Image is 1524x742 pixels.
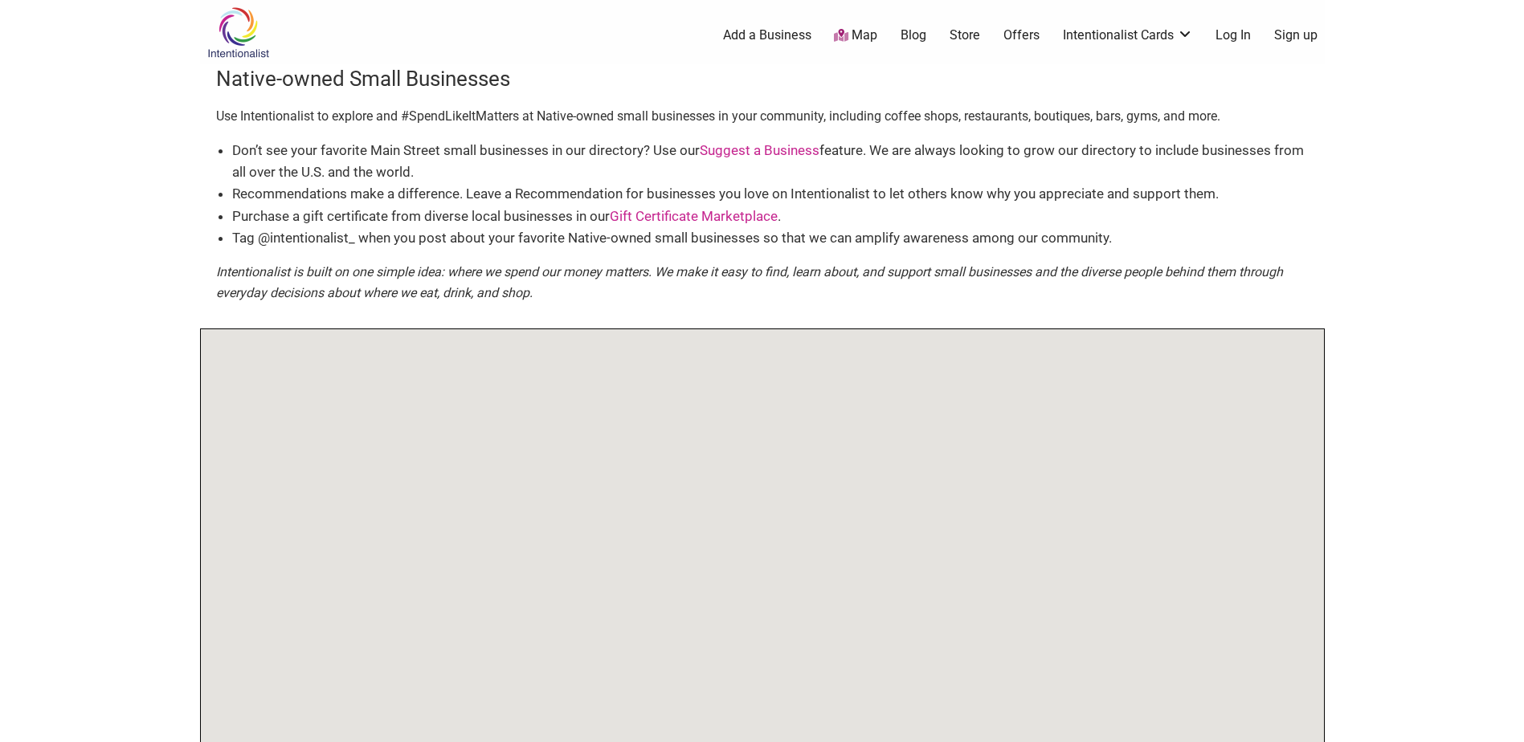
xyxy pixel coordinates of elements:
li: Recommendations make a difference. Leave a Recommendation for businesses you love on Intentionali... [232,183,1309,205]
a: Store [950,26,980,44]
a: Map [834,26,877,45]
a: Sign up [1274,26,1318,44]
a: Log In [1216,26,1251,44]
a: Intentionalist Cards [1063,26,1193,44]
a: Blog [901,26,926,44]
a: Add a Business [723,26,811,44]
a: Offers [1003,26,1040,44]
li: Don’t see your favorite Main Street small businesses in our directory? Use our feature. We are al... [232,140,1309,183]
em: Intentionalist is built on one simple idea: where we spend our money matters. We make it easy to ... [216,264,1283,300]
p: Use Intentionalist to explore and #SpendLikeItMatters at Native-owned small businesses in your co... [216,106,1309,127]
a: Suggest a Business [700,142,819,158]
li: Purchase a gift certificate from diverse local businesses in our . [232,206,1309,227]
li: Tag @intentionalist_ when you post about your favorite Native-owned small businesses so that we c... [232,227,1309,249]
img: Intentionalist [200,6,276,59]
a: Gift Certificate Marketplace [610,208,778,224]
h3: Native-owned Small Businesses [216,64,1309,93]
